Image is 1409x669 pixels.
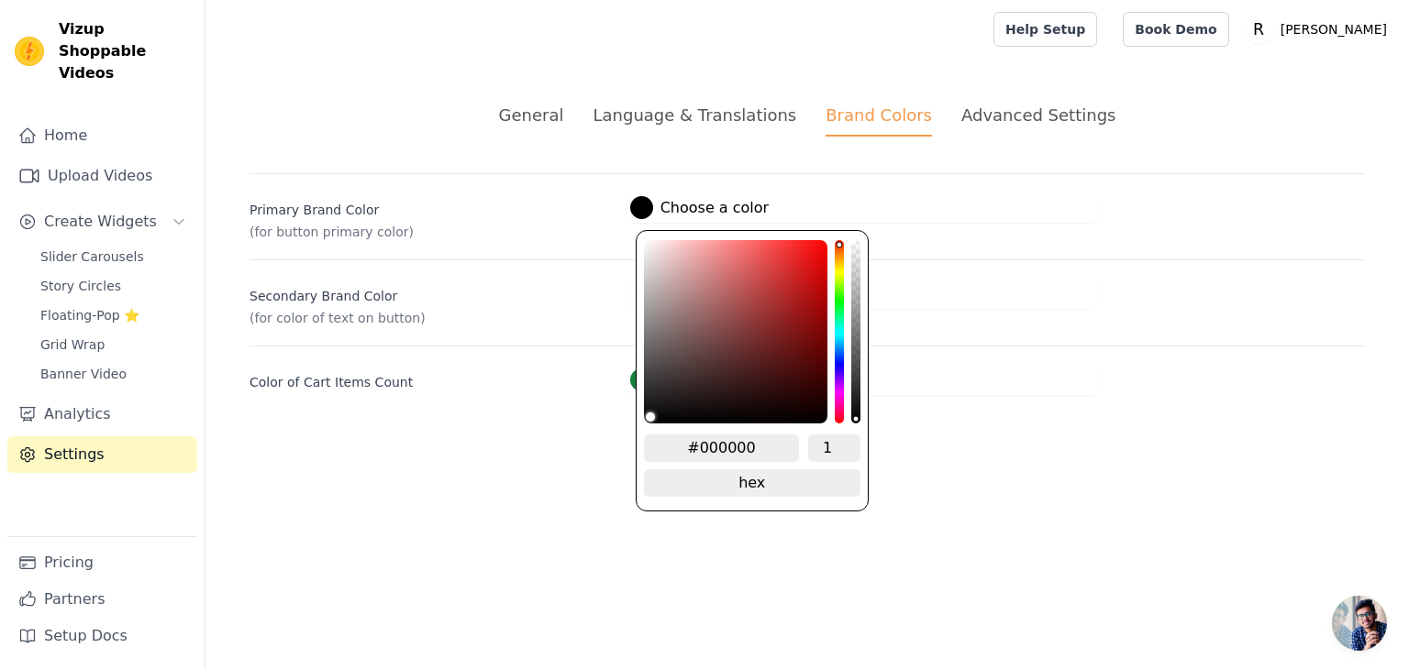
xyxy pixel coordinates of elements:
[7,544,197,581] a: Pricing
[7,158,197,194] a: Upload Videos
[40,335,105,354] span: Grid Wrap
[646,412,826,422] div: saturation channel
[627,192,772,223] button: Choose a color color picker
[630,196,769,219] label: Choose a color
[7,396,197,433] a: Analytics
[40,306,139,324] span: Floating-Pop ⭐
[1332,596,1387,651] a: Open chat
[15,37,44,66] img: Vizup
[961,103,1115,127] div: Advanced Settings
[1123,12,1228,47] a: Book Demo
[630,282,769,305] label: Choose a color
[993,12,1097,47] a: Help Setup
[1244,13,1394,46] button: R [PERSON_NAME]
[646,242,655,422] div: brightness channel
[7,581,197,618] a: Partners
[29,332,197,357] a: Grid Wrap
[29,361,197,387] a: Banner Video
[7,203,197,240] button: Create Widgets
[40,277,121,295] span: Story Circles
[644,434,800,462] input: hex color
[826,103,932,137] div: Brand Colors
[1253,20,1264,38] text: R
[250,223,612,241] p: (for button primary color)
[59,18,190,84] span: Vizup Shoppable Videos
[627,279,772,309] button: Choose a color color picker
[250,366,612,391] label: Color of Cart Items Count
[29,302,197,328] a: Floating-Pop ⭐
[250,309,612,327] p: (for color of text on button)
[7,436,197,473] a: Settings
[636,230,869,511] div: color picker
[808,434,860,462] input: alpha channel
[29,273,197,299] a: Story Circles
[250,280,612,305] label: Secondary Brand Color
[630,368,769,391] label: Choose a color
[250,193,612,219] label: Primary Brand Color
[40,247,144,266] span: Slider Carousels
[851,240,860,423] div: alpha channel
[44,211,157,233] span: Create Widgets
[7,618,197,654] a: Setup Docs
[40,365,127,383] span: Banner Video
[835,240,844,423] div: hue channel
[593,103,796,127] div: Language & Translations
[627,365,772,395] button: Choose a color color picker
[1273,13,1394,46] p: [PERSON_NAME]
[7,117,197,154] a: Home
[499,103,564,127] div: General
[29,244,197,269] a: Slider Carousels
